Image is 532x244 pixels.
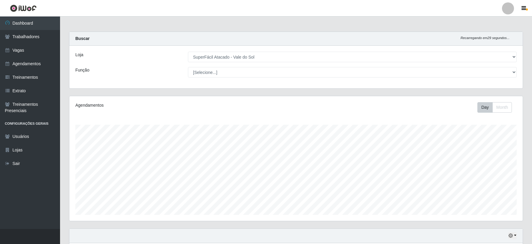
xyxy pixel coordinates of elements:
strong: Buscar [75,36,89,41]
div: First group [477,102,512,113]
i: Recarregando em 29 segundos... [461,36,509,40]
div: Toolbar with button groups [477,102,517,113]
button: Day [477,102,493,113]
div: Agendamentos [75,102,254,108]
label: Loja [75,52,83,58]
label: Função [75,67,89,73]
img: CoreUI Logo [10,5,37,12]
button: Month [492,102,512,113]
